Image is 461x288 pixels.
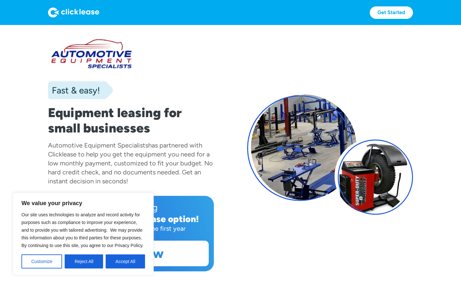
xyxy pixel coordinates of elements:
div: Fast & easy! [48,84,100,97]
button: Accept All [106,254,145,268]
button: Reject All [65,254,103,268]
button: Customize [21,254,62,268]
img: Logo [48,7,99,18]
div: Automotive Equipment Specialists [48,141,148,149]
a: Get Started [370,6,413,19]
h1: Equipment leasing for small businesses [48,105,214,136]
p: We value your privacy [21,199,145,207]
span: Our site uses technologies to analyze and record activity for purposes such as compliance to impr... [21,212,143,248]
div: We value your privacy [13,193,154,275]
div: has partnered with Clicklease to help you get the equipment you need for a low monthly payment, c... [48,141,213,185]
